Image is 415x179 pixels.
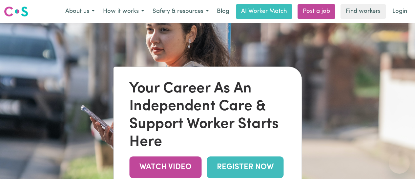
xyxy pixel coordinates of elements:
[129,157,201,178] a: WATCH VIDEO
[389,153,410,174] iframe: Button to launch messaging window
[341,4,386,19] a: Find workers
[129,80,286,151] div: Your Career As An Independent Care & Support Worker Starts Here
[148,5,213,18] button: Safety & resources
[4,6,28,17] img: Careseekers logo
[61,5,99,18] button: About us
[207,157,283,178] a: REGISTER NOW
[4,4,28,19] a: Careseekers logo
[236,4,292,19] a: AI Worker Match
[99,5,148,18] button: How it works
[388,4,411,19] a: Login
[213,4,233,19] a: Blog
[298,4,335,19] a: Post a job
